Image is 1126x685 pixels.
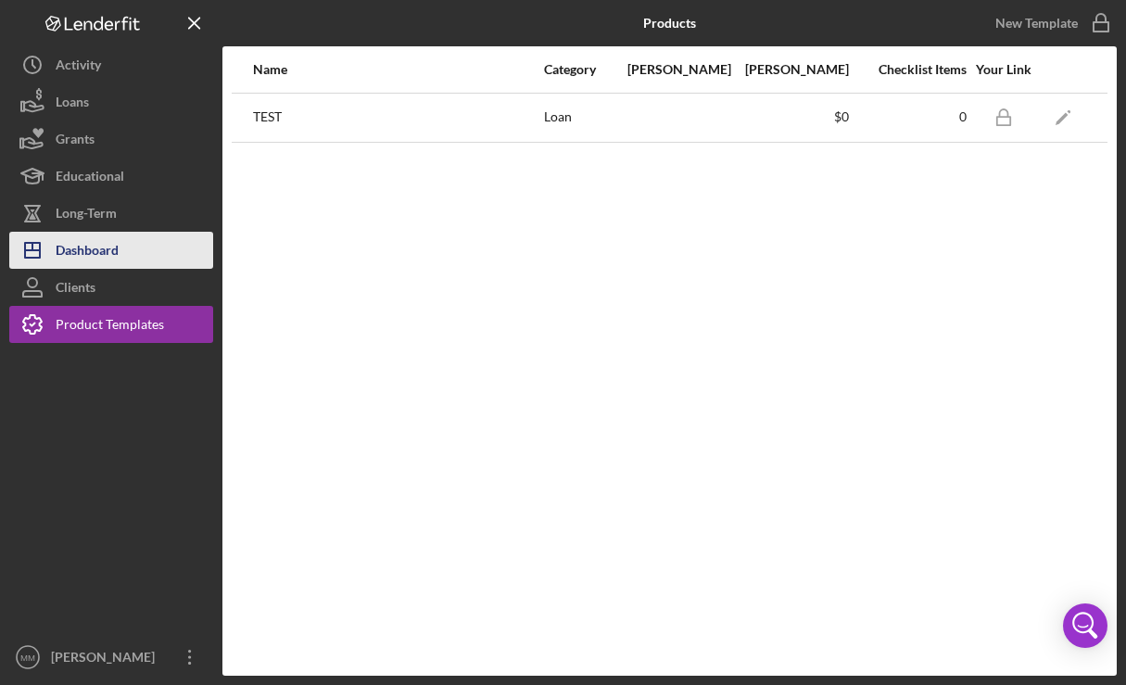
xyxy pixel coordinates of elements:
[615,62,731,77] div: [PERSON_NAME]
[9,83,213,121] button: Loans
[56,121,95,162] div: Grants
[1063,603,1107,648] div: Open Intercom Messenger
[995,9,1078,37] div: New Template
[20,653,35,663] text: MM
[544,95,614,141] div: Loan
[56,83,89,125] div: Loans
[984,9,1117,37] button: New Template
[9,121,213,158] button: Grants
[9,195,213,232] button: Long-Term
[733,62,849,77] div: [PERSON_NAME]
[9,269,213,306] button: Clients
[9,306,213,343] button: Product Templates
[56,195,117,236] div: Long-Term
[643,16,696,31] b: Products
[9,46,213,83] button: Activity
[9,232,213,269] button: Dashboard
[253,62,542,77] div: Name
[851,109,967,124] div: 0
[56,306,164,348] div: Product Templates
[9,158,213,195] button: Educational
[253,95,542,141] div: TEST
[56,232,119,273] div: Dashboard
[46,639,167,680] div: [PERSON_NAME]
[544,62,614,77] div: Category
[56,46,101,88] div: Activity
[851,62,967,77] div: Checklist Items
[56,158,124,199] div: Educational
[9,639,213,676] button: MM[PERSON_NAME]
[56,269,95,311] div: Clients
[733,109,849,124] div: $0
[968,62,1038,77] div: Your Link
